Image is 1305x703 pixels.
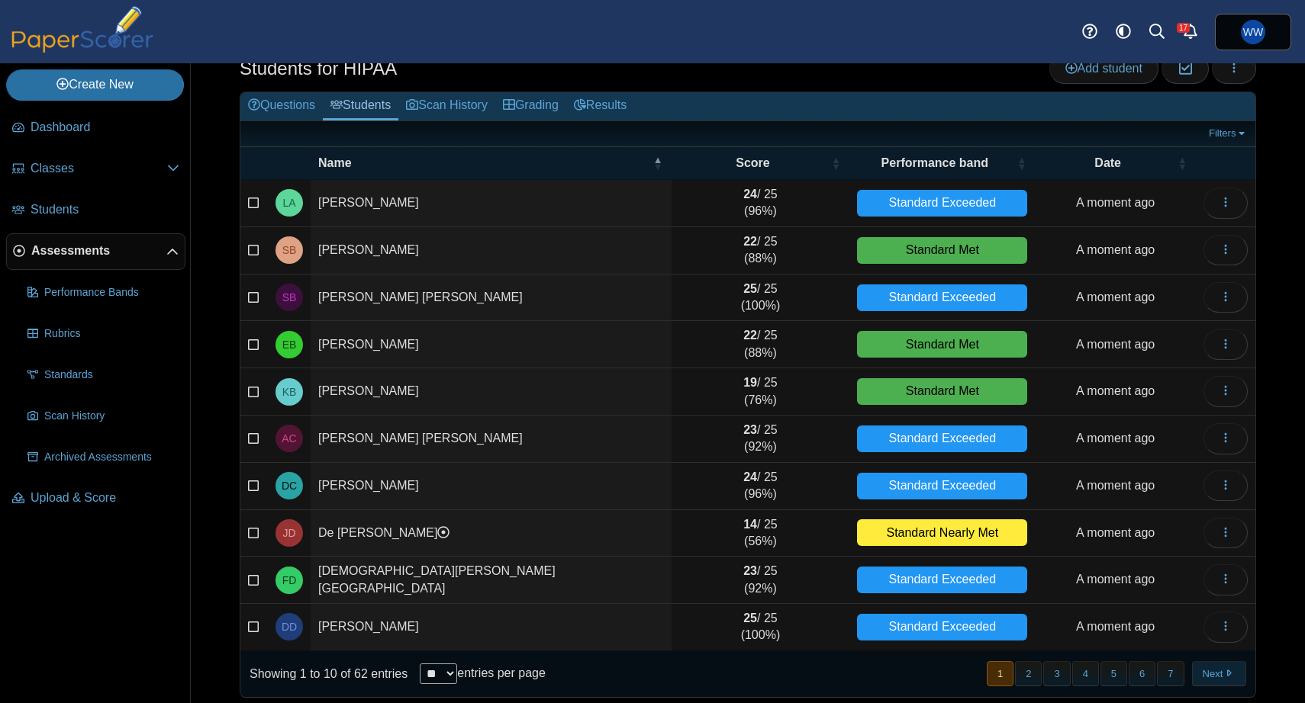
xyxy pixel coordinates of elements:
[31,160,167,177] span: Classes
[6,151,185,188] a: Classes
[1076,338,1155,351] time: Sep 9, 2025 at 10:21 PM
[987,661,1013,686] button: 1
[881,156,988,169] span: Performance band
[1243,27,1263,37] span: William Whitney
[1076,243,1155,256] time: Sep 9, 2025 at 10:21 PM
[857,519,1027,546] div: Standard Nearly Met
[311,180,672,227] td: [PERSON_NAME]
[44,326,179,342] span: Rubrics
[672,321,850,368] td: / 25 (88%)
[857,284,1027,311] div: Standard Exceeded
[282,387,297,397] span: Kaylee Bruner
[240,92,323,120] a: Questions
[311,416,672,463] td: [PERSON_NAME] [PERSON_NAME]
[31,490,179,506] span: Upload & Score
[44,409,179,424] span: Scan History
[31,242,166,259] span: Assessments
[743,376,757,389] b: 19
[1205,126,1252,141] a: Filters
[857,567,1027,593] div: Standard Exceeded
[1215,14,1291,50] a: William Whitney
[743,188,757,201] b: 24
[672,227,850,274] td: / 25 (88%)
[672,557,850,604] td: / 25 (92%)
[495,92,566,120] a: Grading
[240,56,397,82] h1: Students for HIPAA
[743,329,757,342] b: 22
[282,480,297,491] span: Desirae Casados
[282,621,297,632] span: Destiny Dominguez
[672,604,850,651] td: / 25 (100%)
[743,423,757,436] b: 23
[857,614,1027,640] div: Standard Exceeded
[311,604,672,651] td: [PERSON_NAME]
[311,463,672,510] td: [PERSON_NAME]
[311,510,672,557] td: De [PERSON_NAME]
[1076,526,1155,539] time: Sep 9, 2025 at 10:21 PM
[743,282,757,295] b: 25
[318,156,352,169] span: Name
[1129,661,1155,686] button: 6
[21,398,185,435] a: Scan History
[282,292,297,303] span: Sarahi Barajas Ybarra
[857,237,1027,264] div: Standard Met
[743,612,757,624] b: 25
[21,357,185,393] a: Standards
[44,450,179,465] span: Archived Assessments
[566,92,634,120] a: Results
[672,180,850,227] td: / 25 (96%)
[1076,196,1155,209] time: Sep 9, 2025 at 10:21 PM
[1174,15,1207,49] a: Alerts
[282,575,297,586] span: Francia DeJesus
[1178,147,1187,179] span: Date : Activate to sort
[1017,147,1026,179] span: Performance band : Activate to sort
[6,69,184,100] a: Create New
[21,316,185,352] a: Rubrics
[857,473,1027,499] div: Standard Exceeded
[1100,661,1127,686] button: 5
[1049,53,1158,84] a: Add student
[6,192,185,229] a: Students
[1015,661,1042,686] button: 2
[1076,384,1155,397] time: Sep 9, 2025 at 10:21 PM
[672,368,850,416] td: / 25 (76%)
[1065,62,1142,75] span: Add student
[672,416,850,463] td: / 25 (92%)
[44,368,179,383] span: Standards
[282,433,296,444] span: Annelys Cabrera Ontiveros
[1072,661,1099,686] button: 4
[653,147,662,179] span: Name : Activate to invert sorting
[282,528,295,538] span: Jazzlyn De La Rosa
[6,42,159,55] a: PaperScorer
[1043,661,1070,686] button: 3
[311,274,672,322] td: [PERSON_NAME] [PERSON_NAME]
[1192,661,1246,686] button: Next
[6,110,185,146] a: Dashboard
[311,227,672,274] td: [PERSON_NAME]
[311,557,672,604] td: [DEMOGRAPHIC_DATA][PERSON_NAME][GEOGRAPHIC_DATA]
[282,339,297,350] span: Elisabeth Bradski
[6,6,159,53] img: PaperScorer
[282,245,297,255] span: Sophia Baldazo
[31,201,179,218] span: Students
[1076,432,1155,445] time: Sep 9, 2025 at 10:21 PM
[457,666,546,679] label: entries per page
[743,518,757,531] b: 14
[323,92,398,120] a: Students
[1076,291,1155,303] time: Sep 9, 2025 at 10:21 PM
[1094,156,1121,169] span: Date
[857,378,1027,405] div: Standard Met
[1076,573,1155,586] time: Sep 9, 2025 at 10:21 PM
[985,661,1246,686] nav: pagination
[1076,620,1155,633] time: Sep 9, 2025 at 10:21 PM
[743,470,757,483] b: 24
[21,439,185,476] a: Archived Assessments
[736,156,769,169] span: Score
[6,480,185,517] a: Upload & Score
[1157,661,1184,686] button: 7
[743,564,757,577] b: 23
[672,274,850,322] td: / 25 (100%)
[282,197,295,208] span: Lea Arzola
[1241,20,1265,44] span: William Whitney
[44,285,179,300] span: Performance Bands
